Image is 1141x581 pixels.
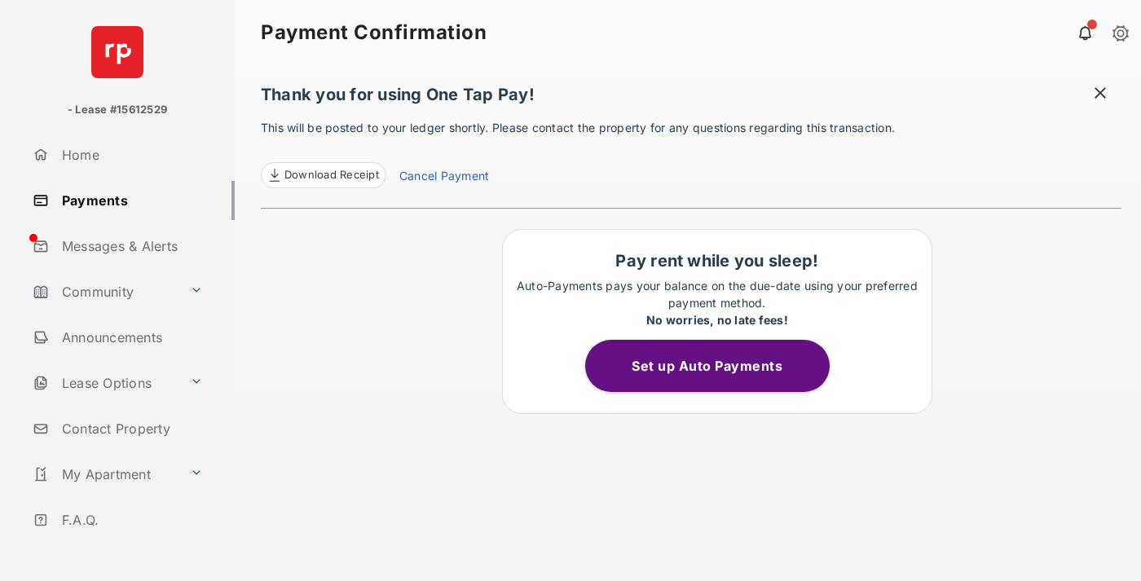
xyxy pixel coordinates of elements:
a: Download Receipt [261,162,386,188]
a: Announcements [26,318,235,357]
p: - Lease #15612529 [68,102,167,118]
span: Download Receipt [284,167,379,183]
a: Lease Options [26,363,183,403]
a: Payments [26,181,235,220]
p: Auto-Payments pays your balance on the due-date using your preferred payment method. [511,277,923,328]
p: This will be posted to your ledger shortly. Please contact the property for any questions regardi... [261,119,1121,188]
a: Cancel Payment [399,167,489,188]
a: Community [26,272,183,311]
h1: Thank you for using One Tap Pay! [261,85,1121,112]
a: F.A.Q. [26,500,235,539]
a: Contact Property [26,409,235,448]
a: Messages & Alerts [26,227,235,266]
h1: Pay rent while you sleep! [511,251,923,271]
button: Set up Auto Payments [585,340,830,392]
a: Home [26,135,235,174]
a: Set up Auto Payments [585,358,849,374]
div: No worries, no late fees! [511,311,923,328]
strong: Payment Confirmation [261,23,487,42]
img: svg+xml;base64,PHN2ZyB4bWxucz0iaHR0cDovL3d3dy53My5vcmcvMjAwMC9zdmciIHdpZHRoPSI2NCIgaGVpZ2h0PSI2NC... [91,26,143,78]
a: My Apartment [26,455,183,494]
